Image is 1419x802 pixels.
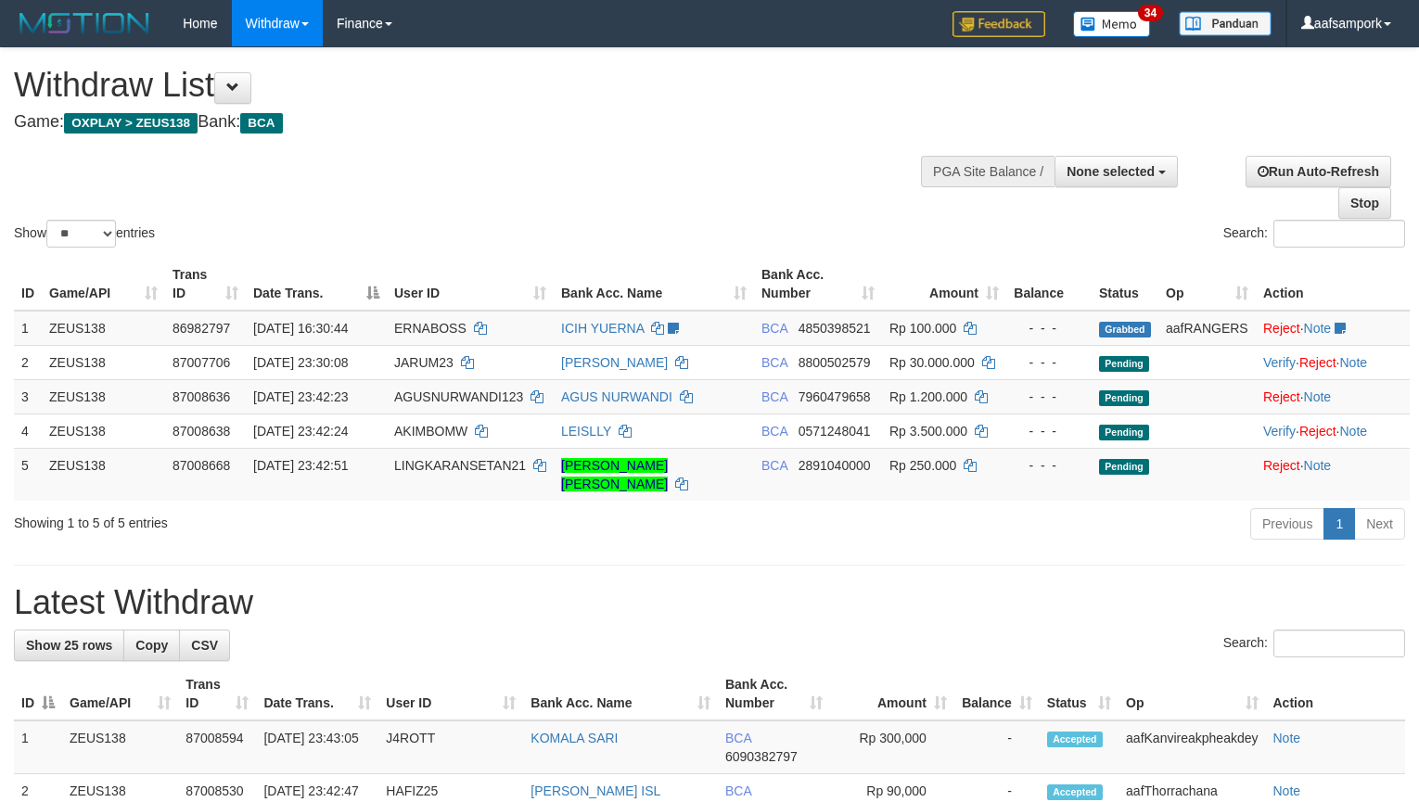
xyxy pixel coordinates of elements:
span: Rp 3.500.000 [889,424,967,439]
span: Pending [1099,459,1149,475]
span: 87007706 [173,355,230,370]
label: Search: [1223,220,1405,248]
td: ZEUS138 [62,720,178,774]
a: AGUS NURWANDI [561,389,672,404]
th: Game/API: activate to sort column ascending [62,668,178,720]
a: Note [1339,355,1367,370]
td: 2 [14,345,42,379]
td: Rp 300,000 [830,720,954,774]
a: Next [1354,508,1405,540]
td: 1 [14,720,62,774]
th: Trans ID: activate to sort column ascending [178,668,256,720]
div: - - - [1014,456,1084,475]
a: Note [1339,424,1367,439]
a: Note [1273,783,1301,798]
a: Reject [1299,355,1336,370]
a: Note [1304,389,1332,404]
a: ICIH YUERNA [561,321,644,336]
h1: Withdraw List [14,67,927,104]
a: Note [1304,458,1332,473]
span: ERNABOSS [394,321,467,336]
th: Amount: activate to sort column ascending [882,258,1006,311]
span: JARUM23 [394,355,454,370]
label: Search: [1223,630,1405,657]
span: [DATE] 23:42:23 [253,389,348,404]
span: 87008668 [173,458,230,473]
a: [PERSON_NAME] ISL [531,783,660,798]
span: Pending [1099,425,1149,440]
td: aafKanvireakpheakdey [1119,720,1265,774]
span: BCA [761,355,787,370]
div: - - - [1014,422,1084,440]
a: Reject [1263,389,1300,404]
th: ID: activate to sort column descending [14,668,62,720]
span: AKIMBOMW [394,424,467,439]
span: Pending [1099,356,1149,372]
span: 87008638 [173,424,230,439]
th: Balance [1006,258,1092,311]
span: 86982797 [173,321,230,336]
a: Show 25 rows [14,630,124,661]
a: Run Auto-Refresh [1246,156,1391,187]
td: · [1256,379,1410,414]
a: Previous [1250,508,1324,540]
th: Amount: activate to sort column ascending [830,668,954,720]
button: None selected [1055,156,1178,187]
td: · [1256,448,1410,501]
a: Stop [1338,187,1391,219]
span: BCA [761,424,787,439]
input: Search: [1273,220,1405,248]
span: [DATE] 23:42:51 [253,458,348,473]
h4: Game: Bank: [14,113,927,132]
span: OXPLAY > ZEUS138 [64,113,198,134]
span: BCA [725,731,751,745]
span: Rp 100.000 [889,321,956,336]
td: 1 [14,311,42,346]
th: Op: activate to sort column ascending [1119,668,1265,720]
span: Rp 30.000.000 [889,355,975,370]
span: BCA [761,458,787,473]
th: Action [1256,258,1410,311]
label: Show entries [14,220,155,248]
th: Date Trans.: activate to sort column ascending [256,668,378,720]
span: BCA [240,113,282,134]
span: 34 [1138,5,1163,21]
span: Copy 0571248041 to clipboard [799,424,871,439]
a: 1 [1323,508,1355,540]
span: [DATE] 23:30:08 [253,355,348,370]
td: - [954,720,1040,774]
span: Accepted [1047,732,1103,747]
div: PGA Site Balance / [921,156,1055,187]
span: Grabbed [1099,322,1151,337]
th: ID [14,258,42,311]
td: [DATE] 23:43:05 [256,720,378,774]
td: 87008594 [178,720,256,774]
h1: Latest Withdraw [14,584,1405,621]
td: ZEUS138 [42,379,165,414]
th: Bank Acc. Number: activate to sort column ascending [754,258,882,311]
th: Balance: activate to sort column ascending [954,668,1040,720]
th: Bank Acc. Number: activate to sort column ascending [718,668,830,720]
span: BCA [725,783,751,798]
img: panduan.png [1179,11,1272,36]
a: Verify [1263,355,1296,370]
th: Op: activate to sort column ascending [1158,258,1256,311]
th: Date Trans.: activate to sort column descending [246,258,387,311]
span: BCA [761,389,787,404]
span: [DATE] 23:42:24 [253,424,348,439]
th: Action [1266,668,1406,720]
div: - - - [1014,319,1084,337]
a: Copy [123,630,180,661]
td: ZEUS138 [42,414,165,448]
select: Showentries [46,220,116,248]
span: Copy 7960479658 to clipboard [799,389,871,404]
input: Search: [1273,630,1405,657]
a: Reject [1263,321,1300,336]
th: Status: activate to sort column ascending [1040,668,1119,720]
span: None selected [1067,164,1155,179]
a: LEISLLY [561,424,611,439]
span: Copy 4850398521 to clipboard [799,321,871,336]
span: CSV [191,638,218,653]
img: Button%20Memo.svg [1073,11,1151,37]
td: 3 [14,379,42,414]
